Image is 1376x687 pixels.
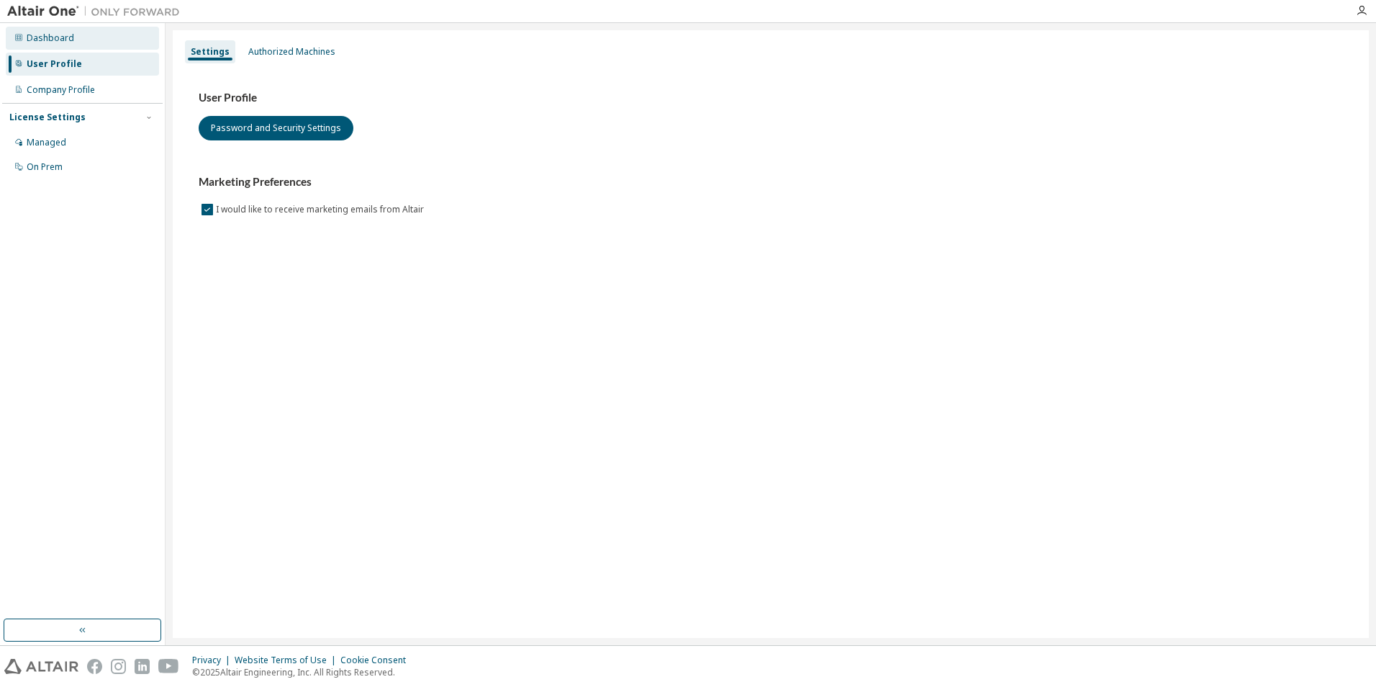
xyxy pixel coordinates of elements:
h3: User Profile [199,91,1343,105]
div: Dashboard [27,32,74,44]
img: Altair One [7,4,187,19]
img: instagram.svg [111,659,126,674]
div: Settings [191,46,230,58]
div: License Settings [9,112,86,123]
button: Password and Security Settings [199,116,353,140]
label: I would like to receive marketing emails from Altair [216,201,427,218]
div: Privacy [192,655,235,666]
div: On Prem [27,161,63,173]
img: youtube.svg [158,659,179,674]
h3: Marketing Preferences [199,175,1343,189]
img: linkedin.svg [135,659,150,674]
div: Authorized Machines [248,46,335,58]
div: Cookie Consent [340,655,415,666]
img: altair_logo.svg [4,659,78,674]
div: Company Profile [27,84,95,96]
img: facebook.svg [87,659,102,674]
p: © 2025 Altair Engineering, Inc. All Rights Reserved. [192,666,415,678]
div: User Profile [27,58,82,70]
div: Managed [27,137,66,148]
div: Website Terms of Use [235,655,340,666]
